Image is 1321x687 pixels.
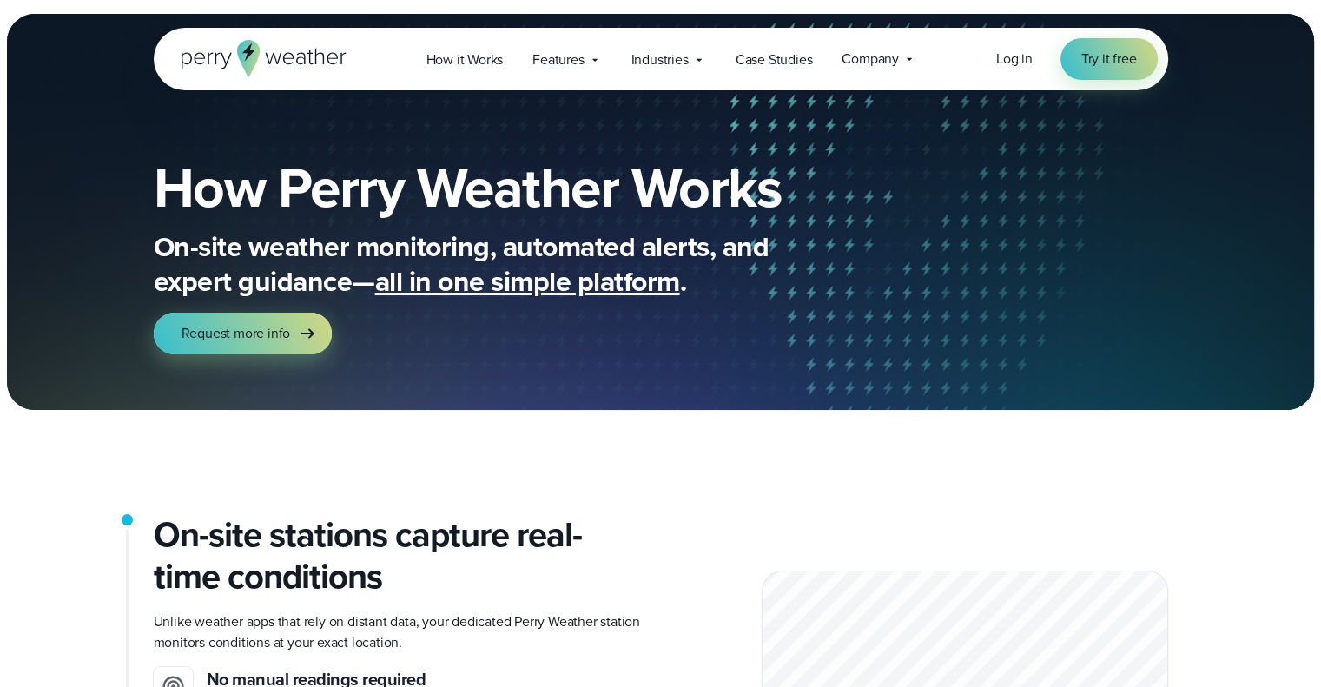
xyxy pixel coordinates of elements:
[736,50,813,70] span: Case Studies
[842,49,899,69] span: Company
[996,49,1033,69] a: Log in
[375,261,680,302] span: all in one simple platform
[721,42,828,77] a: Case Studies
[154,313,333,354] a: Request more info
[154,229,849,299] p: On-site weather monitoring, automated alerts, and expert guidance— .
[532,50,584,70] span: Features
[426,50,504,70] span: How it Works
[631,50,689,70] span: Industries
[154,611,647,653] p: Unlike weather apps that rely on distant data, your dedicated Perry Weather station monitors cond...
[1060,38,1158,80] a: Try it free
[1081,49,1137,69] span: Try it free
[412,42,518,77] a: How it Works
[182,323,291,344] span: Request more info
[154,514,647,598] h2: On-site stations capture real-time conditions
[154,160,908,215] h1: How Perry Weather Works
